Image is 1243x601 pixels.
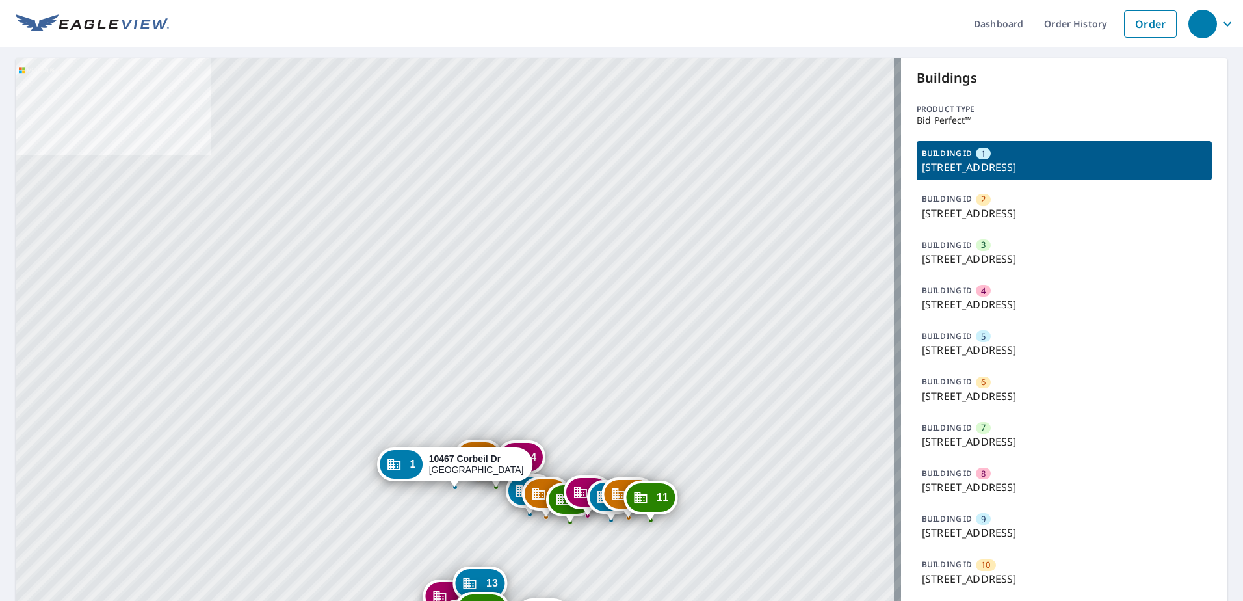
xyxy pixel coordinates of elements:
a: Order [1124,10,1177,38]
p: BUILDING ID [922,330,972,341]
p: [STREET_ADDRESS] [922,297,1207,312]
div: Dropped pin, building 4, Commercial property, 10407 Corbeil Dr Saint Louis, MO 63146 [497,440,545,481]
strong: 10467 Corbeil Dr [429,453,501,464]
div: Dropped pin, building 9, Commercial property, 10334 Corbeil Dr Saint Louis, MO 63146 [587,480,635,520]
div: Dropped pin, building 10, Commercial property, 10324 Corbeil Dr Saint Louis, MO 63146 [601,477,655,518]
p: [STREET_ADDRESS] [922,525,1207,541]
span: 9 [981,513,986,526]
p: BUILDING ID [922,148,972,159]
div: Dropped pin, building 5, Commercial property, 10372 Corbeil Dr Saint Louis, MO 63146 [506,474,554,514]
span: 1 [410,459,416,469]
span: 7 [981,421,986,434]
p: BUILDING ID [922,468,972,479]
p: Bid Perfect™ [917,115,1212,126]
span: 3 [981,239,986,251]
span: 13 [486,578,498,588]
span: 4 [530,452,536,462]
div: Dropped pin, building 7, Commercial property, 10352 Corbeil Dr Saint Louis, MO 63146 [546,483,594,523]
div: Dropped pin, building 6, Commercial property, 10368 Corbeil Dr Saint Louis, MO 63146 [522,477,570,517]
span: 10 [981,559,990,571]
p: BUILDING ID [922,193,972,204]
p: BUILDING ID [922,422,972,433]
div: Dropped pin, building 8, Commercial property, 10342 Corbeil Dr Saint Louis, MO 63146 [564,475,612,516]
p: Product type [917,103,1212,115]
p: Buildings [917,68,1212,88]
span: 1 [981,148,986,160]
p: BUILDING ID [922,285,972,296]
div: Dropped pin, building 1, Commercial property, 10467 Corbeil Dr Saint Louis, MO 63146 [377,447,533,488]
div: Dropped pin, building 11, Commercial property, 10314 Corbeil Dr Saint Louis, MO 63146 [623,481,677,521]
span: 4 [981,285,986,297]
span: 6 [981,376,986,388]
p: BUILDING ID [922,513,972,524]
img: EV Logo [16,14,169,34]
p: [STREET_ADDRESS] [922,388,1207,404]
span: 11 [657,492,668,502]
p: [STREET_ADDRESS] [922,251,1207,267]
p: BUILDING ID [922,239,972,250]
span: 8 [981,468,986,480]
p: [STREET_ADDRESS] [922,159,1207,175]
p: [STREET_ADDRESS] [922,342,1207,358]
p: [STREET_ADDRESS] [922,479,1207,495]
div: [GEOGRAPHIC_DATA] [429,453,524,475]
span: 2 [981,193,986,206]
span: 5 [981,330,986,343]
p: [STREET_ADDRESS] [922,434,1207,449]
div: Dropped pin, building 2, Commercial property, 10451 Corbeil Dr Saint Louis, MO 63146 [454,440,503,480]
p: BUILDING ID [922,376,972,387]
p: BUILDING ID [922,559,972,570]
p: [STREET_ADDRESS] [922,571,1207,587]
p: [STREET_ADDRESS] [922,206,1207,221]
